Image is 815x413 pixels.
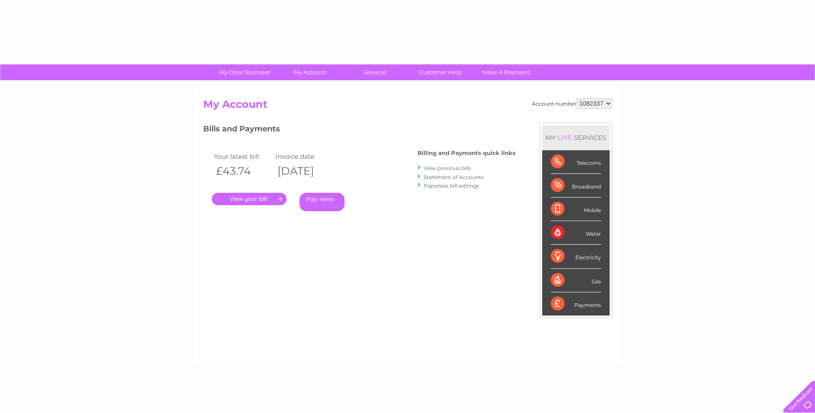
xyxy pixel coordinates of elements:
[551,269,601,292] div: Gas
[212,193,287,205] a: .
[203,123,516,138] h3: Bills and Payments
[275,64,345,80] a: My Account
[424,165,471,171] a: View previous bills
[299,193,345,211] a: Pay Here
[340,64,411,80] a: Services
[212,151,274,162] td: Your latest bill
[424,174,484,180] a: Statement of Accounts
[209,64,280,80] a: My Clear Business
[418,150,516,156] h4: Billing and Payments quick links
[556,134,574,142] div: LIVE
[405,64,476,80] a: Customer Help
[203,98,612,115] h2: My Account
[273,162,335,180] th: [DATE]
[551,197,601,221] div: Mobile
[551,292,601,316] div: Payments
[551,174,601,197] div: Broadband
[551,245,601,268] div: Electricity
[212,162,274,180] th: £43.74
[273,151,335,162] td: Invoice date
[551,150,601,174] div: Telecoms
[532,98,612,109] div: Account number
[470,64,541,80] a: Make A Payment
[551,221,601,245] div: Water
[542,125,610,150] div: MY SERVICES
[424,182,479,189] a: Paperless bill settings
